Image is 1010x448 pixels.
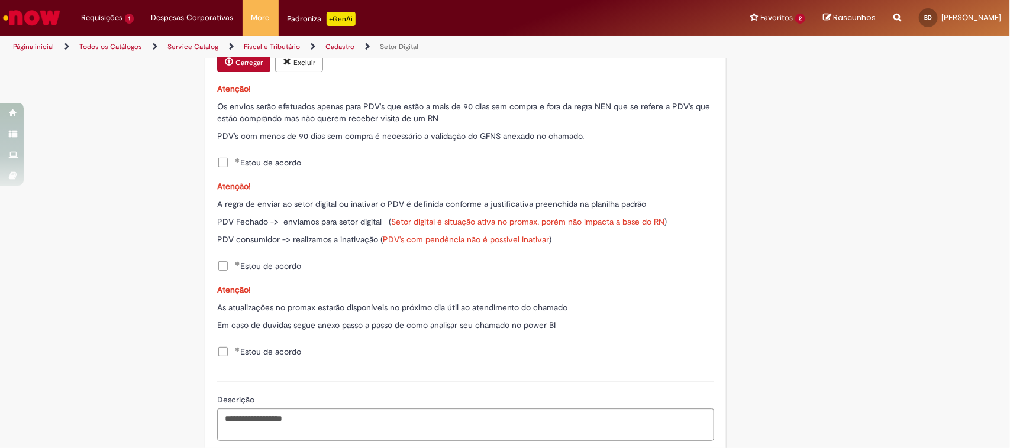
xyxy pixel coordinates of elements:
p: Os envios serão efetuados apenas para PDV's que estão a mais de 90 dias sem compra e fora da regr... [217,100,714,124]
span: Setor digital é situação ativa no promax, porém não impacta a base do RN [391,216,664,227]
textarea: Descrição [217,408,714,441]
button: Excluir anexo Planilha Padrão Setor Digital 2909.xlsx [275,52,323,72]
a: Rascunhos [823,12,876,24]
span: BD [925,14,932,21]
button: Carregar anexo de Planilha Padrão Setor Digital - Chamado NOW Required [217,52,270,72]
span: Estou de acordo [235,346,301,358]
p: As atualizações no promax estarão disponíveis no próximo dia útil ao atendimento do chamado [217,301,714,313]
span: 1 [125,14,134,24]
p: PDV consumidor -> realizamos a inativação ( ) [217,233,714,245]
span: 2 [795,14,805,24]
span: PDV's com pendência não é possivel inativar [383,234,549,245]
div: Padroniza [288,12,356,26]
span: Descrição [217,394,257,405]
ul: Trilhas de página [9,36,664,58]
a: Service Catalog [167,42,218,51]
a: Cadastro [325,42,354,51]
a: Página inicial [13,42,54,51]
img: ServiceNow [1,6,62,30]
span: Obrigatório Preenchido [235,261,240,266]
p: Em caso de duvidas segue anexo passo a passo de como analisar seu chamado no power BI [217,319,714,331]
span: Estou de acordo [235,260,301,272]
span: Despesas Corporativas [151,12,234,24]
p: PDV's com menos de 90 dias sem compra é necessário a validação do GFNS anexado no chamado. [217,130,714,142]
span: Estou de acordo [235,157,301,168]
strong: Atenção! [217,284,250,295]
p: PDV Fechado -> enviamos para setor digital ( ) [217,216,714,228]
a: Setor Digital [380,42,418,51]
span: Favoritos [760,12,793,24]
small: Carregar [235,58,263,67]
p: +GenAi [327,12,356,26]
a: Todos os Catálogos [79,42,142,51]
span: [PERSON_NAME] [941,12,1001,22]
a: Fiscal e Tributário [244,42,300,51]
span: More [251,12,270,24]
small: Excluir [293,58,315,67]
strong: Atenção! [217,181,250,191]
span: Atenção! [217,83,250,94]
span: Requisições [81,12,122,24]
p: A regra de enviar ao setor digital ou inativar o PDV é definida conforme a justificativa preenchi... [217,198,714,210]
span: Obrigatório Preenchido [235,347,240,352]
span: Obrigatório Preenchido [235,158,240,163]
span: Rascunhos [833,12,876,23]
